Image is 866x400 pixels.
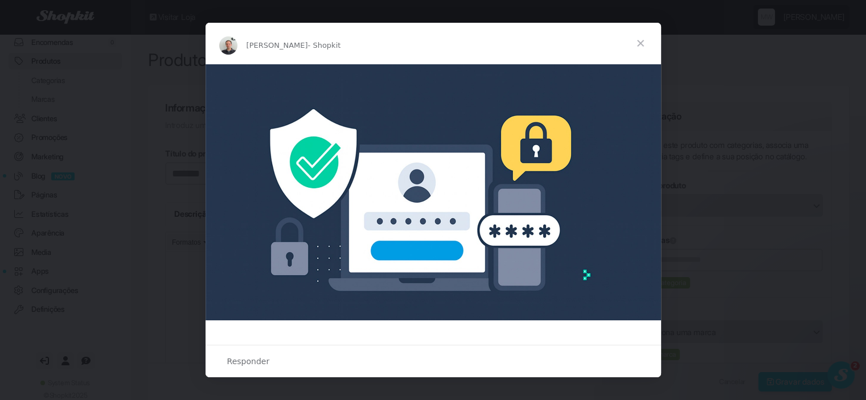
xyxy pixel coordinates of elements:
[206,345,661,377] div: Abrir conversa e responder
[227,354,270,369] span: Responder
[219,36,237,55] img: Profile image for David
[620,23,661,64] span: Fechar
[308,41,341,50] span: - Shopkit
[247,41,308,50] span: [PERSON_NAME]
